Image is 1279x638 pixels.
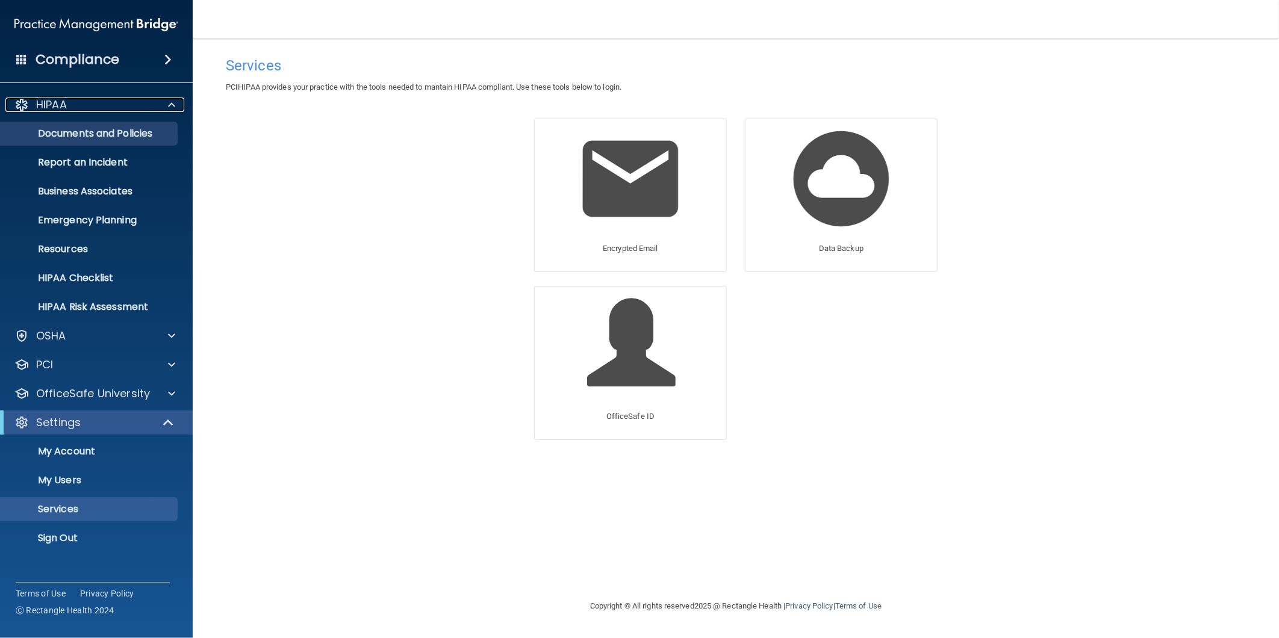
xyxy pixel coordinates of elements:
[8,503,172,515] p: Services
[534,286,727,439] a: OfficeSafe ID
[14,98,175,112] a: HIPAA
[8,185,172,197] p: Business Associates
[8,243,172,255] p: Resources
[36,358,53,372] p: PCI
[516,587,956,625] div: Copyright © All rights reserved 2025 @ Rectangle Health | |
[36,386,150,401] p: OfficeSafe University
[36,329,66,343] p: OSHA
[8,156,172,169] p: Report an Incident
[573,122,688,236] img: Encrypted Email
[534,119,727,272] a: Encrypted Email Encrypted Email
[819,241,864,256] p: Data Backup
[14,358,175,372] a: PCI
[16,587,66,599] a: Terms of Use
[36,415,81,430] p: Settings
[8,301,172,313] p: HIPAA Risk Assessment
[16,604,114,616] span: Ⓒ Rectangle Health 2024
[14,329,175,343] a: OSHA
[8,532,172,544] p: Sign Out
[785,601,833,610] a: Privacy Policy
[14,13,178,37] img: PMB logo
[8,272,172,284] p: HIPAA Checklist
[36,51,119,68] h4: Compliance
[14,386,175,401] a: OfficeSafe University
[606,409,655,424] p: OfficeSafe ID
[14,415,175,430] a: Settings
[603,241,658,256] p: Encrypted Email
[8,474,172,486] p: My Users
[835,601,882,610] a: Terms of Use
[8,214,172,226] p: Emergency Planning
[226,58,1246,73] h4: Services
[80,587,134,599] a: Privacy Policy
[8,445,172,457] p: My Account
[784,122,898,236] img: Data Backup
[745,119,938,272] a: Data Backup Data Backup
[36,98,67,112] p: HIPAA
[226,82,621,91] span: PCIHIPAA provides your practice with the tools needed to mantain HIPAA compliant. Use these tools...
[8,128,172,140] p: Documents and Policies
